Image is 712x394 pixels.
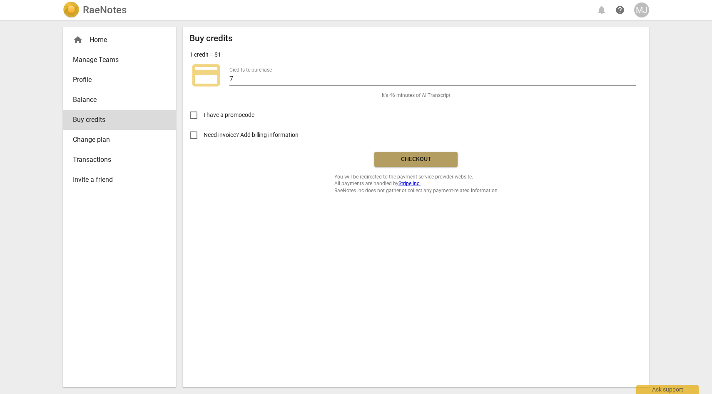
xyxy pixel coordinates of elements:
a: Balance [63,90,176,110]
span: Profile [73,75,159,85]
span: You will be redirected to the payment service provider website. All payments are handled by RaeNo... [334,173,498,194]
h2: Buy credits [189,33,233,44]
a: Profile [63,70,176,90]
span: Balance [73,95,159,105]
a: Transactions [63,150,176,170]
span: help [615,5,625,15]
span: Transactions [73,155,159,165]
button: MJ [634,2,649,17]
div: Ask support [636,385,699,394]
span: Buy credits [73,115,159,125]
a: Change plan [63,130,176,150]
span: Change plan [73,135,159,145]
span: It's 46 minutes of AI Transcript [382,92,451,99]
a: Help [612,2,627,17]
img: Logo [63,2,80,18]
a: Stripe Inc. [398,181,421,186]
label: Credits to purchase [229,67,272,72]
button: Checkout [374,152,458,167]
span: I have a promocode [204,111,254,119]
span: Need invoice? Add billing information [204,131,300,139]
span: Invite a friend [73,175,159,185]
a: Invite a friend [63,170,176,190]
span: Manage Teams [73,55,159,65]
div: Home [63,30,176,50]
h2: RaeNotes [83,4,127,16]
div: Home [73,35,159,45]
a: Manage Teams [63,50,176,70]
a: LogoRaeNotes [63,2,127,18]
span: Checkout [381,155,451,164]
p: 1 credit = $1 [189,50,221,59]
a: Buy credits [63,110,176,130]
span: home [73,35,83,45]
span: credit_card [189,59,223,92]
